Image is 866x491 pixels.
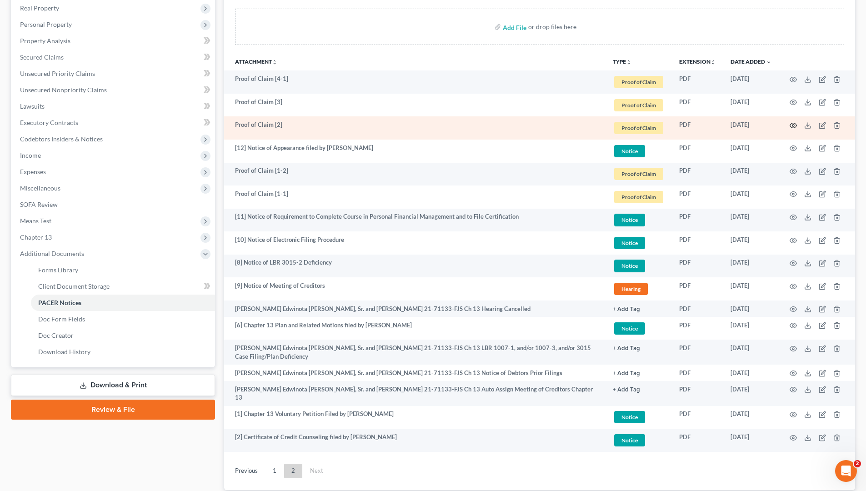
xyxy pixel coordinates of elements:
[613,346,640,351] button: + Add Tag
[38,282,110,290] span: Client Document Storage
[224,381,606,406] td: [PERSON_NAME] Edwinota [PERSON_NAME], Sr. and [PERSON_NAME] 21-71133-FJS Ch 13 Auto Assign Meetin...
[31,278,215,295] a: Client Document Storage
[13,33,215,49] a: Property Analysis
[672,116,723,140] td: PDF
[224,340,606,365] td: [PERSON_NAME] Edwinota [PERSON_NAME], Sr. and [PERSON_NAME] 21-71133-FJS Ch 13 LBR 1007-1, and/or...
[613,166,665,181] a: Proof of Claim
[20,250,84,257] span: Additional Documents
[672,381,723,406] td: PDF
[31,262,215,278] a: Forms Library
[723,429,779,452] td: [DATE]
[20,20,72,28] span: Personal Property
[613,305,665,313] a: + Add Tag
[13,115,215,131] a: Executory Contracts
[672,209,723,232] td: PDF
[766,60,771,65] i: expand_more
[723,381,779,406] td: [DATE]
[20,184,60,192] span: Miscellaneous
[613,371,640,376] button: + Add Tag
[224,116,606,140] td: Proof of Claim [2]
[613,59,631,65] button: TYPEunfold_more
[613,344,665,352] a: + Add Tag
[228,464,265,478] a: Previous
[723,340,779,365] td: [DATE]
[13,196,215,213] a: SOFA Review
[38,348,90,356] span: Download History
[613,258,665,273] a: Notice
[613,321,665,336] a: Notice
[224,209,606,232] td: [11] Notice of Requirement to Complete Course in Personal Financial Management and to File Certif...
[614,76,663,88] span: Proof of Claim
[20,70,95,77] span: Unsecured Priority Claims
[672,185,723,209] td: PDF
[13,49,215,65] a: Secured Claims
[20,168,46,175] span: Expenses
[20,200,58,208] span: SOFA Review
[613,98,665,113] a: Proof of Claim
[224,277,606,301] td: [9] Notice of Meeting of Creditors
[613,369,665,377] a: + Add Tag
[723,163,779,186] td: [DATE]
[528,22,576,31] div: or drop files here
[31,327,215,344] a: Doc Creator
[614,411,645,423] span: Notice
[613,120,665,135] a: Proof of Claim
[613,212,665,227] a: Notice
[723,185,779,209] td: [DATE]
[614,99,663,111] span: Proof of Claim
[614,322,645,335] span: Notice
[614,283,648,295] span: Hearing
[672,231,723,255] td: PDF
[723,406,779,429] td: [DATE]
[614,122,663,134] span: Proof of Claim
[613,190,665,205] a: Proof of Claim
[835,460,857,482] iframe: Intercom live chat
[20,53,64,61] span: Secured Claims
[672,163,723,186] td: PDF
[723,116,779,140] td: [DATE]
[13,98,215,115] a: Lawsuits
[224,255,606,278] td: [8] Notice of LBR 3015-2 Deficiency
[224,429,606,452] td: [2] Certificate of Credit Counseling filed by [PERSON_NAME]
[20,135,103,143] span: Codebtors Insiders & Notices
[20,233,52,241] span: Chapter 13
[614,145,645,157] span: Notice
[224,94,606,117] td: Proof of Claim [3]
[723,277,779,301] td: [DATE]
[731,58,771,65] a: Date Added expand_more
[20,151,41,159] span: Income
[224,140,606,163] td: [12] Notice of Appearance filed by [PERSON_NAME]
[224,185,606,209] td: Proof of Claim [1-1]
[614,260,645,272] span: Notice
[672,406,723,429] td: PDF
[614,237,645,249] span: Notice
[31,295,215,311] a: PACER Notices
[224,301,606,317] td: [PERSON_NAME] Edwinota [PERSON_NAME], Sr. and [PERSON_NAME] 21-71133-FJS Ch 13 Hearing Cancelled
[224,406,606,429] td: [1] Chapter 13 Voluntary Petition Filed by [PERSON_NAME]
[38,331,74,339] span: Doc Creator
[265,464,284,478] a: 1
[723,231,779,255] td: [DATE]
[614,191,663,203] span: Proof of Claim
[272,60,277,65] i: unfold_more
[672,255,723,278] td: PDF
[679,58,716,65] a: Extensionunfold_more
[20,4,59,12] span: Real Property
[613,433,665,448] a: Notice
[672,277,723,301] td: PDF
[20,102,45,110] span: Lawsuits
[672,70,723,94] td: PDF
[614,214,645,226] span: Notice
[613,387,640,393] button: + Add Tag
[672,340,723,365] td: PDF
[613,144,665,159] a: Notice
[38,315,85,323] span: Doc Form Fields
[235,58,277,65] a: Attachmentunfold_more
[11,400,215,420] a: Review & File
[20,86,107,94] span: Unsecured Nonpriority Claims
[284,464,302,478] a: 2
[11,375,215,396] a: Download & Print
[672,429,723,452] td: PDF
[723,365,779,381] td: [DATE]
[613,75,665,90] a: Proof of Claim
